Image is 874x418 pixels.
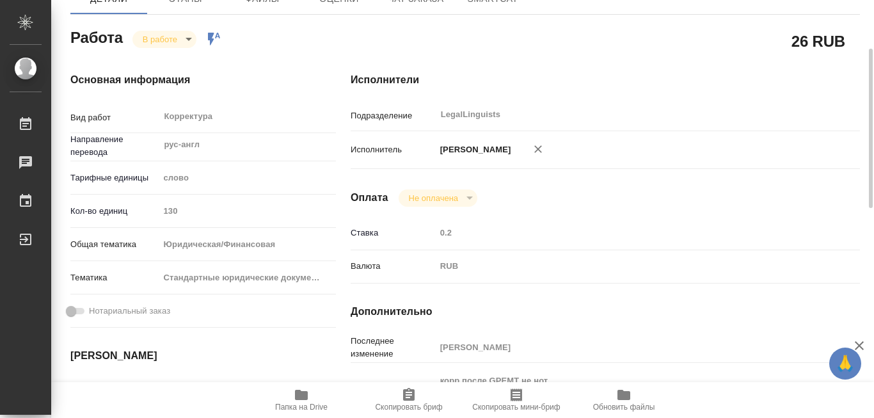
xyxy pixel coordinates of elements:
[463,382,570,418] button: Скопировать мини-бриф
[405,193,462,204] button: Не оплачена
[147,381,258,399] input: Пустое поле
[70,172,159,184] p: Тарифные единицы
[351,143,436,156] p: Исполнитель
[570,382,678,418] button: Обновить файлы
[829,348,861,380] button: 🙏
[132,31,196,48] div: В работе
[472,403,560,412] span: Скопировать мини-бриф
[593,403,655,412] span: Обновить файлы
[436,370,818,417] textarea: корр после GPEMT не нот дубляж игнорируем, делаем с рус
[351,190,388,205] h4: Оплата
[70,271,159,284] p: Тематика
[159,234,336,255] div: Юридическая/Финансовая
[524,135,552,163] button: Удалить исполнителя
[436,338,818,357] input: Пустое поле
[351,335,436,360] p: Последнее изменение
[70,238,159,251] p: Общая тематика
[139,34,181,45] button: В работе
[70,205,159,218] p: Кол-во единиц
[275,403,328,412] span: Папка на Drive
[355,382,463,418] button: Скопировать бриф
[834,350,856,377] span: 🙏
[351,304,860,319] h4: Дополнительно
[351,109,436,122] p: Подразделение
[159,267,336,289] div: Стандартные юридические документы, договоры, уставы
[70,72,299,88] h4: Основная информация
[89,305,170,318] span: Нотариальный заказ
[436,143,511,156] p: [PERSON_NAME]
[70,111,159,124] p: Вид работ
[375,403,442,412] span: Скопировать бриф
[436,255,818,277] div: RUB
[351,227,436,239] p: Ставка
[70,25,123,48] h2: Работа
[351,260,436,273] p: Валюта
[159,167,336,189] div: слово
[791,30,845,52] h2: 26 RUB
[351,72,860,88] h4: Исполнители
[70,348,299,364] h4: [PERSON_NAME]
[399,189,477,207] div: В работе
[248,382,355,418] button: Папка на Drive
[436,223,818,242] input: Пустое поле
[159,202,336,220] input: Пустое поле
[70,133,159,159] p: Направление перевода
